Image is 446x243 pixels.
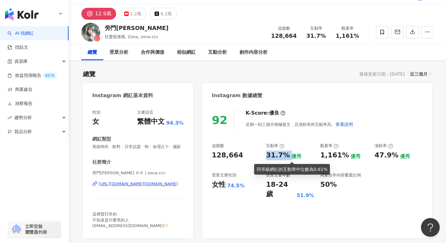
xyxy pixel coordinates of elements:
[92,181,184,187] a: [URL][DOMAIN_NAME][DOMAIN_NAME]
[269,110,279,117] div: 優良
[141,49,164,56] div: 合作與價值
[306,33,326,39] span: 31.7%
[25,224,47,235] span: 立即安裝 瀏覽器外掛
[336,33,359,39] span: 1,161%
[320,172,361,178] div: 商業合作內容覆蓋比例
[227,182,245,189] div: 74.5%
[137,117,165,126] div: 繁體中文
[137,110,153,115] div: 主要語言
[336,25,359,32] div: 觀看率
[246,110,285,117] div: K-Score :
[161,9,172,18] div: 6.2萬
[212,180,226,190] div: 女性
[8,87,33,93] a: 商案媒合
[92,170,184,176] span: 旁門[PERSON_NAME] ©© | zona.ccc
[88,49,97,56] div: 總覽
[14,54,28,68] span: 資源庫
[257,166,327,173] div: 同等級網紅的互動率中位數為
[105,34,158,39] span: 狂愛龍捲風, Zona, zona.ccc
[8,101,33,107] a: 洞察報告
[14,111,32,125] span: 趨勢分析
[320,143,339,149] div: 觀看率
[271,25,297,32] div: 追蹤數
[8,30,34,37] a: searchAI 找網紅
[5,8,38,21] img: logo
[10,224,22,234] img: chrome extension
[92,212,168,228] span: 這裡蠻日常的 不知道是什麼系的人 [EMAIL_ADDRESS][DOMAIN_NAME]🫶🏻
[150,8,177,20] button: 6.2萬
[212,114,228,126] div: 92
[266,143,285,149] div: 互動率
[212,151,243,160] div: 128,664
[314,167,327,172] span: 0.61%
[320,180,337,190] div: 50%
[359,72,405,77] div: 最後更新日期：[DATE]
[291,153,301,160] div: 優秀
[166,120,184,126] span: 94.3%
[421,218,440,237] iframe: Help Scout Beacon - Open
[208,49,227,56] div: 互動分析
[336,122,353,127] span: 查看說明
[92,117,99,126] div: 女
[266,180,295,199] div: 18-24 歲
[212,143,224,149] div: 追蹤數
[320,151,349,160] div: 1,161%
[92,110,100,115] div: 性別
[266,151,290,160] div: 31.7%
[92,136,111,142] div: 網紅類型
[8,221,61,238] a: chrome extension立即安裝 瀏覽器外掛
[92,92,153,99] div: Instagram 網紅基本資料
[99,181,178,187] div: [URL][DOMAIN_NAME][DOMAIN_NAME]
[92,144,184,150] span: 美妝時尚 · 飲料 · 日常話題 · 狗 · 命理占卜 · 攝影
[81,23,100,42] img: KOL Avatar
[14,125,32,139] span: 競品分析
[212,92,263,99] div: Instagram 數據總覽
[95,9,111,18] div: 12.9萬
[8,44,28,51] a: 找貼文
[271,32,297,39] span: 128,664
[81,8,116,20] button: 12.9萬
[297,192,314,199] div: 51.9%
[119,8,146,20] button: 1.2萬
[8,116,12,120] span: rise
[375,143,393,149] div: 漲粉率
[110,49,128,56] div: 受眾分析
[83,70,95,78] div: 總覽
[400,153,410,160] div: 優秀
[92,159,111,166] div: 社群簡介
[212,172,236,178] div: 受眾主要性別
[8,72,57,79] a: 效益預測報告BETA
[246,118,353,131] div: 近期一到三個月積極發文，且漲粉率與互動率高。
[105,24,168,32] div: 旁門[PERSON_NAME]
[335,118,353,131] button: 查看說明
[410,70,432,78] div: 近三個月
[375,151,398,160] div: 47.9%
[304,25,328,32] div: 互動率
[266,172,290,178] div: 受眾主要年齡
[177,49,196,56] div: 相似網紅
[239,49,268,56] div: 創作內容分析
[130,9,141,18] div: 1.2萬
[351,153,361,160] div: 優秀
